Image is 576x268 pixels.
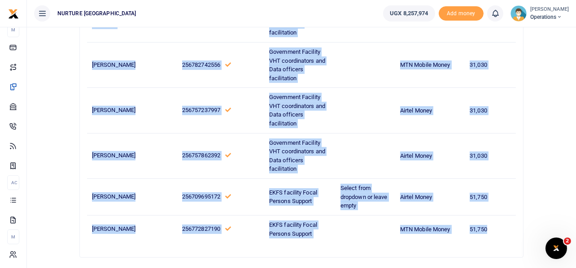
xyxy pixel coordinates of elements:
td: EKFS facility Focal Persons Support [264,179,336,216]
iframe: Intercom live chat [545,238,567,259]
td: Airtel Money [395,133,465,178]
small: [PERSON_NAME] [530,6,569,13]
a: profile-user [PERSON_NAME] Operations [511,5,569,22]
li: Ac [7,175,19,190]
a: This number has been validated [225,152,231,159]
td: 31,030 [465,133,516,178]
li: Wallet ballance [380,5,438,22]
span: 256709695172 [182,193,220,200]
span: UGX 8,257,974 [390,9,428,18]
a: This number has been validated [225,193,231,200]
span: [PERSON_NAME] [92,152,135,159]
td: Airtel Money [395,88,465,133]
td: Government Facility VHT coordinators and Data officers facilitation [264,133,336,178]
a: This number has been validated [225,225,231,232]
span: 256782742556 [182,61,220,68]
a: UGX 8,257,974 [383,5,435,22]
a: Add money [439,9,484,16]
li: Toup your wallet [439,6,484,21]
td: Government Facility VHT coordinators and Data officers facilitation [264,42,336,87]
li: M [7,229,19,244]
td: 51,750 [465,179,516,216]
span: 256757237997 [182,107,220,113]
span: [PERSON_NAME] [92,107,135,113]
span: [PERSON_NAME] [92,61,135,68]
span: Operations [530,13,569,21]
a: This number has been validated [225,61,231,68]
td: MTN Mobile Money [395,215,465,243]
span: Add money [439,6,484,21]
td: 31,030 [465,88,516,133]
td: 31,030 [465,42,516,87]
span: [PERSON_NAME] [92,193,135,200]
td: 51,750 [465,215,516,243]
a: This number has been validated [225,107,231,113]
a: logo-small logo-large logo-large [8,10,19,17]
img: logo-small [8,9,19,19]
td: Airtel Money [395,179,465,216]
td: EKFS facility Focal Persons Support [264,215,336,243]
img: profile-user [511,5,527,22]
td: Select from dropdown or leave empty [336,179,395,216]
span: NURTURE [GEOGRAPHIC_DATA] [54,9,140,17]
td: MTN Mobile Money [395,42,465,87]
span: [PERSON_NAME] [92,225,135,232]
span: 256757862392 [182,152,220,159]
span: 2 [564,238,571,245]
li: M [7,22,19,37]
td: Government Facility VHT coordinators and Data officers facilitation [264,88,336,133]
span: 256772827190 [182,225,220,232]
